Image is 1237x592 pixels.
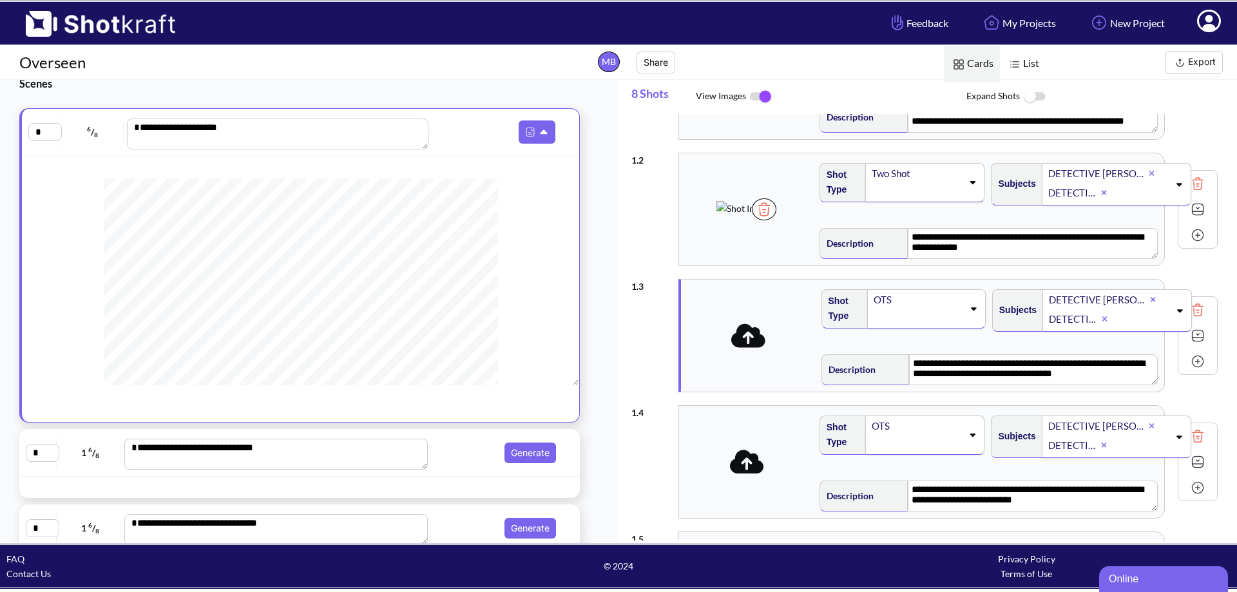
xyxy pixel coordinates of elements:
div: 1.4Shot TypeOTSSubjectsDETECTIVE [PERSON_NAME]DETECTIVE [PERSON_NAME]Description**** **** **** **... [631,399,1218,525]
span: 8 [95,527,99,535]
button: Generate [504,443,556,463]
img: Expand Icon [1188,452,1207,472]
div: Terms of Use [823,566,1231,581]
span: © 2024 [414,559,822,573]
img: Pdf Icon [522,124,539,140]
img: Expand Icon [1188,326,1207,345]
div: DETECTIVE [PERSON_NAME] [1048,310,1102,328]
a: Contact Us [6,568,51,579]
span: Feedback [888,15,948,30]
span: 1 / [60,443,121,463]
span: Shot Type [822,291,861,327]
span: 8 [95,452,99,459]
span: Expand Shots [966,83,1237,111]
div: DETECTIVE [PERSON_NAME] [1047,165,1149,182]
img: List Icon [1006,56,1023,73]
span: Description [822,359,876,380]
span: Description [820,485,874,506]
span: 1 / [60,518,121,539]
h3: Scenes [19,76,586,91]
button: Share [637,52,675,73]
span: Shot Type [820,417,860,453]
div: OTS [870,417,962,435]
span: Cards [944,46,1000,82]
span: 6 [87,125,91,133]
img: Add Icon [1188,225,1207,245]
img: ToggleOff Icon [1020,83,1049,111]
span: List [1000,46,1046,82]
span: / [62,122,124,142]
span: Subjects [993,300,1037,321]
img: Shot Image [716,201,771,216]
div: 1 . 5 [631,525,672,546]
div: Privacy Policy [823,551,1231,566]
div: 1.2Shot ImageTrash IconShot TypeTwo ShotSubjectsDETECTIVE [PERSON_NAME]DETECTIVE [PERSON_NAME]Des... [631,146,1218,272]
img: Trash Icon [1188,300,1207,320]
img: Add Icon [1088,12,1110,33]
img: Add Icon [1188,352,1207,371]
iframe: chat widget [1099,564,1231,592]
img: Trash Icon [1188,174,1207,193]
span: 8 [94,131,98,138]
div: 1.3Shot TypeOTSSubjectsDETECTIVE [PERSON_NAME]DETECTIVE [PERSON_NAME]Description**** **** **** **... [631,272,1218,399]
span: Description [820,106,874,128]
div: 1 . 4 [631,399,672,420]
span: Description [820,233,874,254]
span: MB [598,52,620,72]
div: DETECTIVE [PERSON_NAME] [1048,291,1149,309]
a: New Project [1079,6,1175,40]
button: Export [1165,51,1223,74]
span: View Images [696,83,966,110]
span: Shot Type [820,164,860,200]
img: Hand Icon [888,12,906,33]
img: Add Icon [1188,478,1207,497]
div: OTS [872,291,963,309]
img: Export Icon [1172,55,1188,71]
span: Subjects [992,426,1035,447]
div: Two Shot [870,165,962,182]
a: FAQ [6,553,24,564]
span: 6 [88,446,92,454]
img: Trash Icon [1188,426,1207,446]
a: My Projects [971,6,1066,40]
div: DETECTIVE [PERSON_NAME] [1047,437,1101,454]
img: Card Icon [950,56,967,73]
img: ToggleOn Icon [746,83,775,110]
span: Subjects [992,173,1035,195]
button: Generate [504,518,556,539]
div: 1 . 3 [631,272,672,294]
div: DETECTIVE [PERSON_NAME] [1047,184,1101,202]
img: Trash Icon [752,198,776,220]
img: Home Icon [981,12,1002,33]
div: DETECTIVE [PERSON_NAME] [1047,417,1149,435]
div: 1 . 2 [631,146,672,167]
span: 8 Shots [631,80,696,114]
img: Expand Icon [1188,200,1207,219]
span: 6 [88,521,92,529]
